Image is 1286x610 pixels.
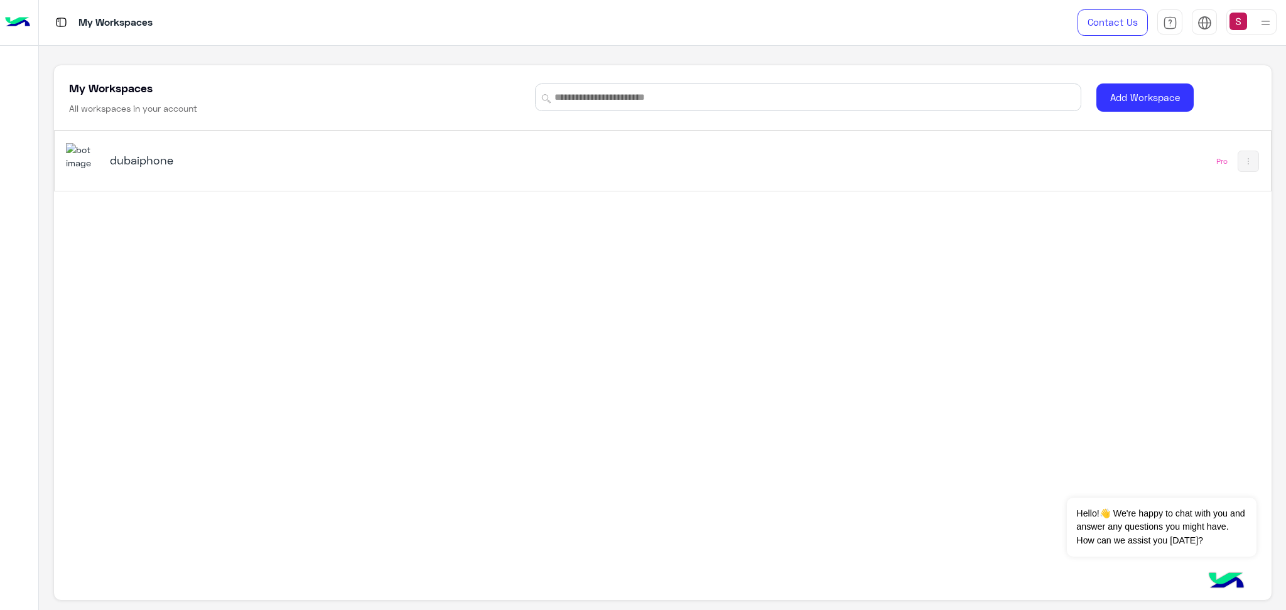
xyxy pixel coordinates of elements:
[69,102,197,115] h6: All workspaces in your account
[69,80,153,95] h5: My Workspaces
[66,143,100,170] img: 1403182699927242
[1229,13,1247,30] img: userImage
[1067,498,1256,557] span: Hello!👋 We're happy to chat with you and answer any questions you might have. How can we assist y...
[5,9,30,36] img: Logo
[1157,9,1182,36] a: tab
[78,14,153,31] p: My Workspaces
[1096,83,1194,112] button: Add Workspace
[1078,9,1148,36] a: Contact Us
[1216,156,1228,166] div: Pro
[110,152,539,168] h5: dubaiphone
[1258,15,1273,31] img: profile
[1197,16,1212,30] img: tab
[53,14,69,30] img: tab
[1204,560,1248,604] img: hulul-logo.png
[1163,16,1177,30] img: tab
